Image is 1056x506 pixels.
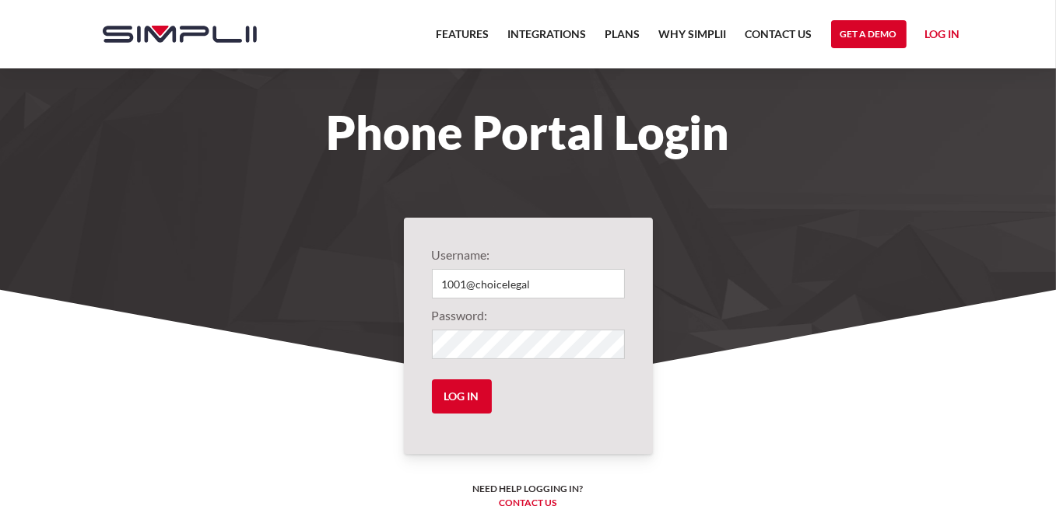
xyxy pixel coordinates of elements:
[432,246,625,264] label: Username:
[103,26,257,43] img: Simplii
[746,25,812,53] a: Contact US
[437,25,489,53] a: Features
[659,25,727,53] a: Why Simplii
[432,246,625,426] form: Login
[508,25,587,53] a: Integrations
[925,25,960,48] a: Log in
[605,25,640,53] a: Plans
[432,306,625,325] label: Password:
[87,115,970,149] h1: Phone Portal Login
[831,20,907,48] a: Get a Demo
[432,379,492,414] input: Log in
